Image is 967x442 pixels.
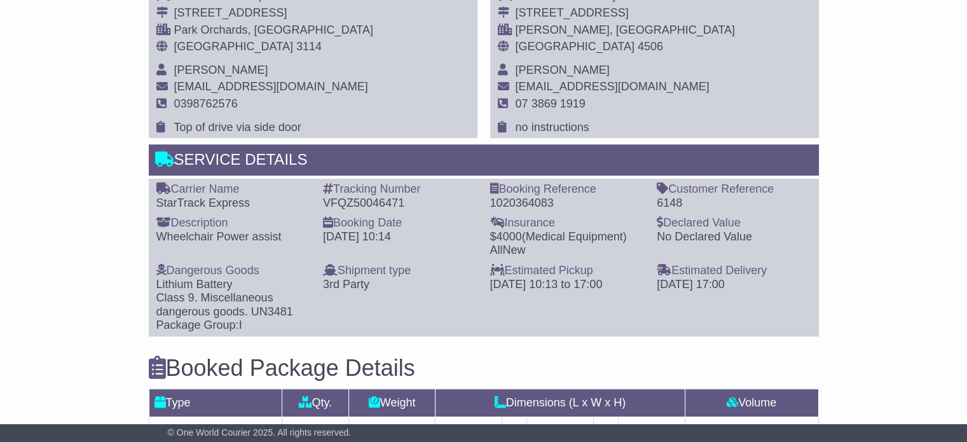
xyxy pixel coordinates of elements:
[323,230,477,244] div: [DATE] 10:14
[156,197,311,211] div: StarTrack Express
[768,422,773,432] sup: 3
[174,24,373,38] div: Park Orchards, [GEOGRAPHIC_DATA]
[323,216,477,230] div: Booking Date
[490,278,645,292] div: [DATE] 10:13 to 17:00
[323,278,369,291] span: 3rd Party
[174,40,293,53] span: [GEOGRAPHIC_DATA]
[156,291,273,318] span: Class 9. Miscellaneous dangerous goods.
[490,183,645,197] div: Booking Reference
[526,230,623,243] span: Medical Equipment
[239,319,242,331] span: I
[296,40,322,53] span: 3114
[516,64,610,76] span: [PERSON_NAME]
[490,230,645,258] div: $ ( )
[516,40,634,53] span: [GEOGRAPHIC_DATA]
[435,389,685,417] td: Dimensions (L x W x H)
[490,197,645,211] div: 1020364083
[657,278,811,292] div: [DATE] 17:00
[323,264,477,278] div: Shipment type
[685,389,818,417] td: Volume
[156,183,311,197] div: Carrier Name
[174,64,268,76] span: [PERSON_NAME]
[168,427,352,438] span: © One World Courier 2025. All rights reserved.
[174,121,301,134] span: Top of drive via side door
[323,197,477,211] div: VFQZ50046471
[156,278,233,291] span: Lithium Battery
[156,319,311,333] div: Package Group:
[149,144,819,179] div: Service Details
[156,216,311,230] div: Description
[149,356,819,381] h3: Booked Package Details
[156,230,311,244] div: Wheelchair Power assist
[174,80,368,93] span: [EMAIL_ADDRESS][DOMAIN_NAME]
[490,216,645,230] div: Insurance
[497,230,522,243] span: 4000
[657,197,811,211] div: 6148
[638,40,663,53] span: 4506
[251,305,293,318] span: UN3481
[516,97,586,110] span: 07 3869 1919
[516,80,710,93] span: [EMAIL_ADDRESS][DOMAIN_NAME]
[149,389,282,417] td: Type
[490,244,645,258] div: AllNew
[516,121,589,134] span: no instructions
[349,389,435,417] td: Weight
[323,183,477,197] div: Tracking Number
[657,264,811,278] div: Estimated Delivery
[156,264,311,278] div: Dangerous Goods
[516,24,779,38] div: [PERSON_NAME], [GEOGRAPHIC_DATA]
[657,183,811,197] div: Customer Reference
[174,6,373,20] div: [STREET_ADDRESS]
[516,6,779,20] div: [STREET_ADDRESS]
[174,97,238,110] span: 0398762576
[657,216,811,230] div: Declared Value
[657,230,811,244] div: No Declared Value
[282,389,349,417] td: Qty.
[490,264,645,278] div: Estimated Pickup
